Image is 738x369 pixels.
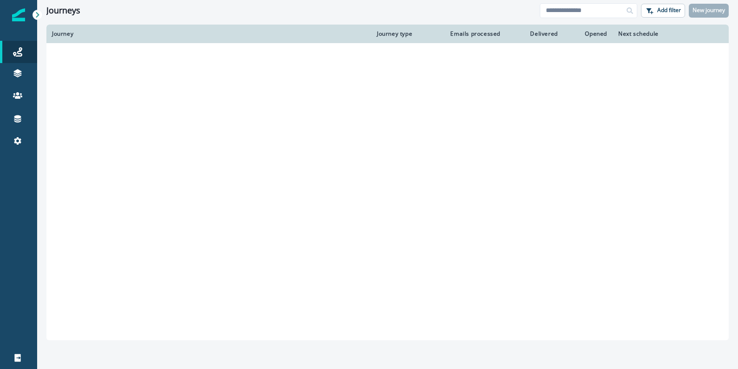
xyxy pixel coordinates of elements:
p: Add filter [657,7,681,13]
div: Journey [52,30,366,38]
img: Inflection [12,8,25,21]
div: Journey type [377,30,435,38]
div: Delivered [511,30,558,38]
h1: Journeys [46,6,80,16]
button: New journey [689,4,729,18]
div: Emails processed [447,30,500,38]
button: Add filter [641,4,685,18]
p: New journey [693,7,725,13]
div: Opened [569,30,607,38]
div: Next schedule [618,30,700,38]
